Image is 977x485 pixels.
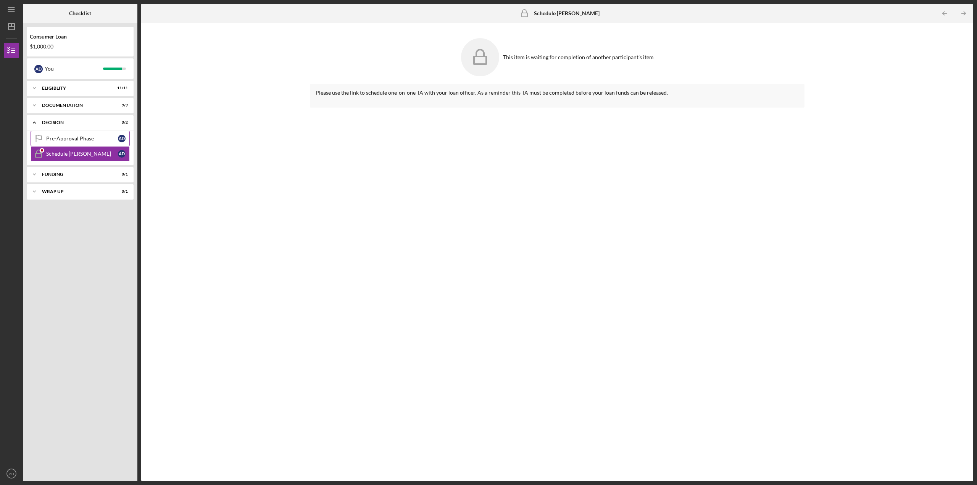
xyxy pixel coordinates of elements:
div: 11 / 11 [114,86,128,90]
div: 9 / 9 [114,103,128,108]
div: Documentation [42,103,109,108]
div: Schedule [PERSON_NAME] [46,151,118,157]
div: Funding [42,172,109,177]
div: Eligiblity [42,86,109,90]
div: Wrap up [42,189,109,194]
div: Decision [42,120,109,125]
div: Pre-Approval Phase [46,135,118,142]
div: This item is waiting for completion of another participant's item [503,54,654,60]
text: AD [9,472,14,476]
div: A D [118,150,126,158]
b: Checklist [69,10,91,16]
div: Consumer Loan [30,34,131,40]
div: A D [34,65,43,73]
div: 0 / 1 [114,172,128,177]
a: Pre-Approval PhaseAD [31,131,130,146]
a: Schedule [PERSON_NAME]AD [31,146,130,161]
div: A D [118,135,126,142]
div: Please use the link to schedule one-on-one TA with your loan officer. As a reminder this TA must ... [316,90,799,96]
b: Schedule [PERSON_NAME] [534,10,600,16]
div: You [45,62,103,75]
div: 0 / 2 [114,120,128,125]
div: $1,000.00 [30,44,131,50]
div: 0 / 1 [114,189,128,194]
button: AD [4,466,19,481]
